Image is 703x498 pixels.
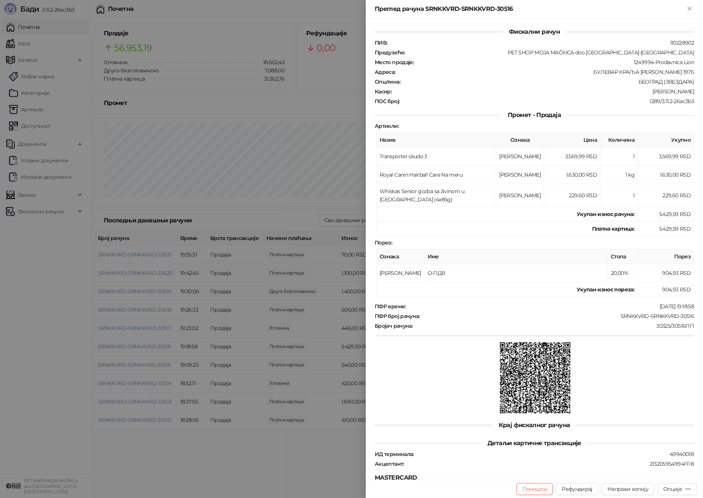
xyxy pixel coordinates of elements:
td: 5.429,59 RSD [638,222,694,236]
strong: Место продаје : [375,59,414,66]
th: Стопа [608,249,638,264]
td: Transporter skudo 3 [377,147,496,166]
div: [DATE] 19:18:58 [407,303,695,310]
strong: Адреса : [375,69,395,75]
strong: Укупан износ пореза: [577,286,634,293]
button: Рефундирај [556,483,598,495]
span: Фискални рачун [503,28,566,35]
th: Ознака [496,133,544,147]
th: Укупно [638,133,694,147]
td: Whiskas Senior gozba sa živinom u [GEOGRAPHIC_DATA] (4x85g) [377,184,496,207]
img: QR код [500,342,571,413]
strong: Бројач рачуна : [375,322,413,329]
div: SRNKKVRD-SRNKKVRD-30516 [420,313,695,319]
td: 20,00% [608,264,638,282]
div: MASTERCARD [375,473,694,482]
td: 1 [600,147,638,166]
td: О-ПДВ [425,264,608,282]
strong: ИД терминала : [375,451,414,457]
th: Количина [600,133,638,147]
td: 904,93 RSD [638,282,694,297]
strong: Порез : [375,239,392,246]
th: Порез [638,249,694,264]
td: [PERSON_NAME] [496,166,544,184]
strong: ПОС број : [375,98,399,105]
button: Опције [657,483,697,495]
button: Поништи [516,483,553,495]
td: Royal Canin Hairball Care Na meru [377,166,496,184]
td: [PERSON_NAME] [496,184,544,207]
div: БУЛЕВАР КРАЉА [PERSON_NAME] 197Б [396,69,695,75]
div: Преглед рачуна SRNKKVRD-SRNKKVRD-30516 [375,4,685,13]
td: 904,93 RSD [638,264,694,282]
td: 1.630,00 RSD [544,166,600,184]
div: [PERSON_NAME] [392,88,695,95]
th: Цена [544,133,600,147]
th: Ознака [377,249,425,264]
div: 1289/3.11.2-26ac3b3 [400,98,695,105]
strong: Предузеће : [375,49,405,56]
td: 3.569,99 RSD [638,147,694,166]
div: БЕОГРАД (ЗВЕЗДАРА) [401,78,695,85]
strong: Општина : [375,78,400,85]
span: Крај фискалног рачуна [493,421,576,429]
div: 4994001B [414,451,695,457]
strong: ПФР време : [375,303,406,310]
span: Детаљи картичне трансакције [482,439,587,447]
strong: Касир : [375,88,392,95]
strong: ПИБ : [375,39,387,46]
th: Назив [377,133,496,147]
td: 1.630,00 RSD [638,166,694,184]
strong: ПФР број рачуна : [375,313,420,319]
td: [PERSON_NAME] [496,147,544,166]
strong: Акцептант : [375,460,404,467]
div: PET SHOP MOJA MAČKICA doo [GEOGRAPHIC_DATA]-[GEOGRAPHIC_DATA] [406,49,695,56]
strong: Артикли : [375,123,399,129]
td: 3.569,99 RSD [544,147,600,166]
strong: Платна картица : [592,225,634,232]
td: 5.429,59 RSD [638,207,694,222]
button: Направи копију [601,483,654,495]
strong: Укупан износ рачуна : [577,211,634,217]
div: 30325/30516ПП [413,322,695,329]
th: Име [425,249,608,264]
td: 1 [600,184,638,207]
div: Опције [663,486,682,492]
div: 110228902 [388,39,695,46]
div: 1249994-Prodavnica Lion [414,59,695,66]
button: Close [685,4,694,13]
span: Направи копију [607,486,648,492]
div: 213205954994FFB [405,460,695,467]
td: 1 kg [600,166,638,184]
td: 229,60 RSD [544,184,600,207]
td: [PERSON_NAME] [377,264,425,282]
td: 229,60 RSD [638,184,694,207]
span: Промет - Продаја [502,111,567,118]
